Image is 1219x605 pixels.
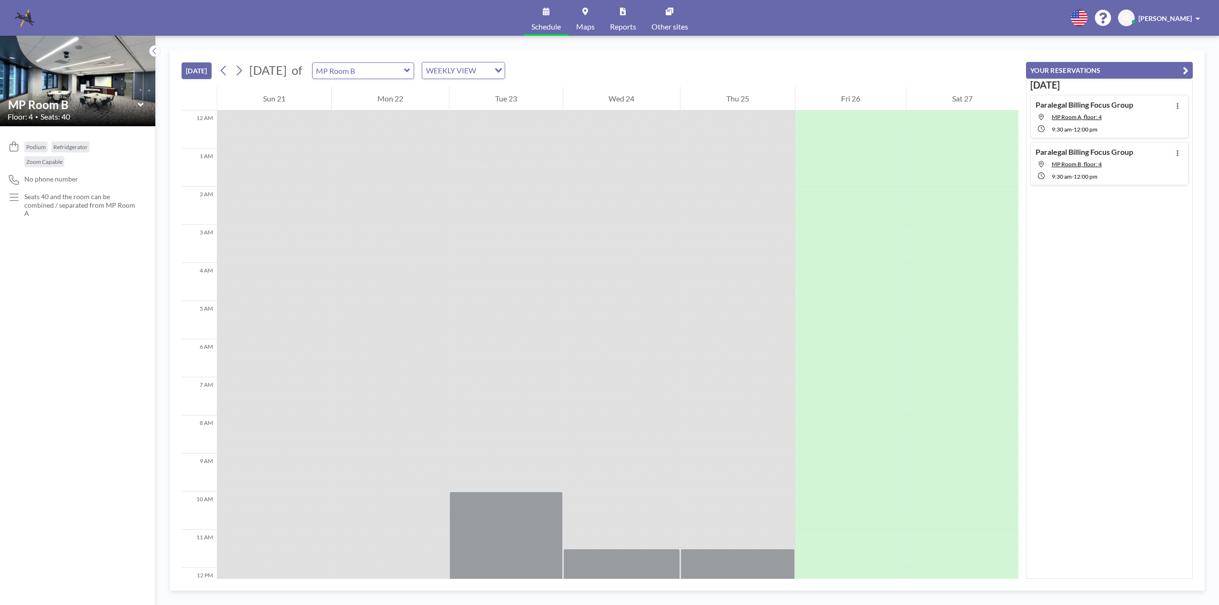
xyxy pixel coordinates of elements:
span: BD [1122,14,1131,22]
div: Thu 25 [681,87,795,111]
span: 9:30 AM [1052,126,1072,133]
div: Search for option [422,62,505,79]
div: 9 AM [182,454,217,492]
div: 3 AM [182,225,217,263]
div: 11 AM [182,530,217,568]
img: organization-logo [15,9,34,28]
div: Mon 22 [332,87,449,111]
button: [DATE] [182,62,212,79]
span: • [35,114,38,120]
span: Maps [576,23,595,30]
div: 6 AM [182,339,217,377]
span: 9:30 AM [1052,173,1072,180]
div: 1 AM [182,149,217,187]
div: 7 AM [182,377,217,415]
span: Other sites [651,23,688,30]
span: WEEKLY VIEW [424,64,478,77]
div: 2 AM [182,187,217,225]
span: - [1072,173,1074,180]
span: MP Room B, floor: 4 [1052,161,1102,168]
span: Floor: 4 [8,112,33,121]
input: Search for option [479,64,489,77]
div: Sun 21 [217,87,331,111]
input: MP Room B [313,63,404,79]
h4: Paralegal Billing Focus Group [1036,100,1133,110]
span: MP Room A, floor: 4 [1052,113,1102,121]
span: [DATE] [249,63,287,77]
h3: [DATE] [1030,79,1189,91]
span: - [1072,126,1074,133]
span: Seats: 40 [41,112,70,121]
div: Fri 26 [795,87,906,111]
span: Podium [26,143,46,151]
h4: Paralegal Billing Focus Group [1036,147,1133,157]
span: 12:00 PM [1074,126,1097,133]
span: of [292,63,302,78]
div: Tue 23 [449,87,563,111]
input: MP Room B [8,98,138,111]
button: YOUR RESERVATIONS [1026,62,1193,79]
div: 12 AM [182,111,217,149]
span: [PERSON_NAME] [1138,14,1192,22]
div: Wed 24 [563,87,681,111]
p: Seats 40 and the room can be combined / separated from MP Room A [24,192,136,218]
div: 10 AM [182,492,217,530]
span: Refridgerator [53,143,88,151]
div: Sat 27 [906,87,1018,111]
span: Schedule [531,23,561,30]
div: 8 AM [182,415,217,454]
span: No phone number [24,175,78,183]
span: Reports [610,23,636,30]
div: 4 AM [182,263,217,301]
div: 5 AM [182,301,217,339]
span: 12:00 PM [1074,173,1097,180]
span: Zoom Capable [26,158,62,165]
